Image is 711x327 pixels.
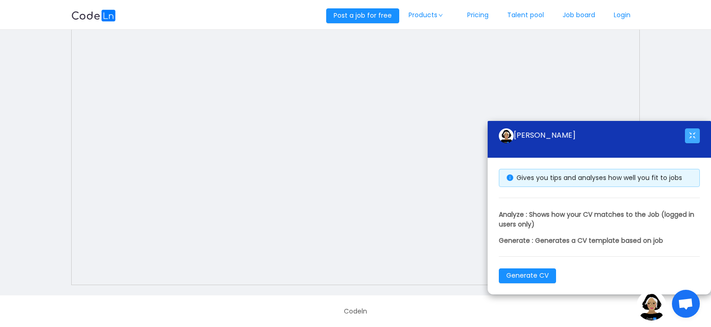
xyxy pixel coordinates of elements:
i: icon: info-circle [507,174,513,181]
p: Analyze : Shows how your CV matches to the Job (logged in users only) [499,210,700,229]
i: icon: down [438,13,443,18]
img: ground.ddcf5dcf.png [499,128,514,143]
img: ground.ddcf5dcf.png [637,291,666,320]
div: [PERSON_NAME] [499,128,685,143]
button: Generate CV [499,268,556,283]
button: Post a job for free [326,8,399,23]
span: Gives you tips and analyses how well you fit to jobs [516,173,682,182]
p: Generate : Generates a CV template based on job [499,236,700,246]
img: logobg.f302741d.svg [71,10,116,21]
a: Post a job for free [326,11,399,20]
div: Open chat [672,290,700,318]
button: icon: fullscreen-exit [685,128,700,143]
